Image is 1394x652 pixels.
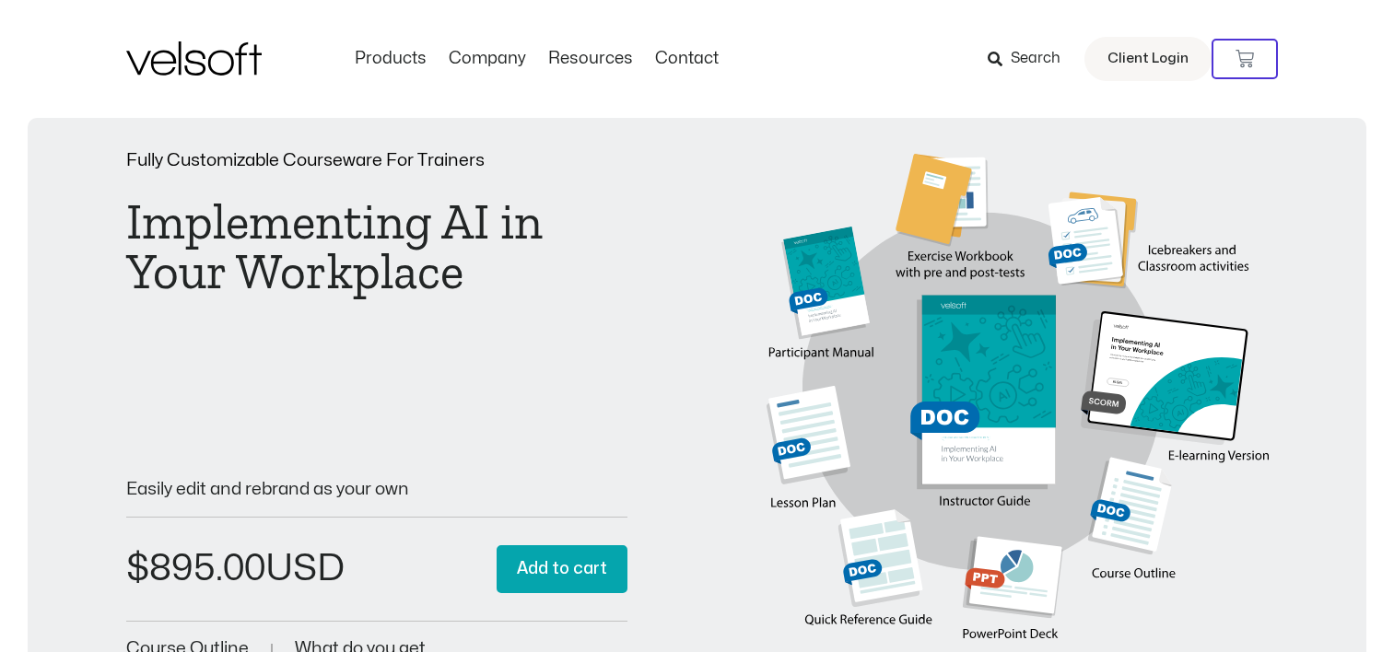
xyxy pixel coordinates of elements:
[126,197,627,297] h1: Implementing AI in Your Workplace
[344,49,438,69] a: ProductsMenu Toggle
[344,49,730,69] nav: Menu
[126,551,265,587] bdi: 895.00
[497,545,627,594] button: Add to cart
[126,551,149,587] span: $
[537,49,644,69] a: ResourcesMenu Toggle
[438,49,537,69] a: CompanyMenu Toggle
[1107,47,1189,71] span: Client Login
[988,43,1073,75] a: Search
[1011,47,1060,71] span: Search
[644,49,730,69] a: ContactMenu Toggle
[126,481,627,498] p: Easily edit and rebrand as your own
[126,41,262,76] img: Velsoft Training Materials
[1084,37,1212,81] a: Client Login
[126,152,627,169] p: Fully Customizable Courseware For Trainers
